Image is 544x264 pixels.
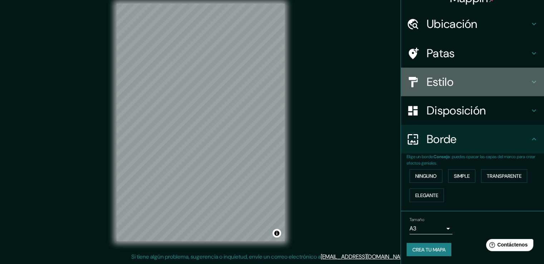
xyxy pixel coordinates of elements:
[410,189,444,202] button: Elegante
[454,173,470,179] font: Simple
[415,173,437,179] font: Ninguno
[407,154,433,160] font: Elige un borde.
[448,169,475,183] button: Simple
[321,253,409,260] a: [EMAIL_ADDRESS][DOMAIN_NAME]
[401,39,544,68] div: Patas
[427,103,486,118] font: Disposición
[433,154,450,160] font: Consejo
[415,192,438,199] font: Elegante
[412,246,446,253] font: Crea tu mapa
[407,154,535,166] font: : puedes opacar las capas del marco para crear efectos geniales.
[273,229,281,238] button: Activar o desactivar atribución
[481,169,527,183] button: Transparente
[401,10,544,38] div: Ubicación
[410,225,416,232] font: A3
[410,169,442,183] button: Ninguno
[401,68,544,96] div: Estilo
[401,125,544,153] div: Borde
[487,173,521,179] font: Transparente
[410,217,424,223] font: Tamaño
[427,16,477,31] font: Ubicación
[427,46,455,61] font: Patas
[407,243,451,256] button: Crea tu mapa
[410,223,452,234] div: A3
[427,74,454,89] font: Estilo
[117,4,285,241] canvas: Mapa
[427,132,457,147] font: Borde
[480,236,536,256] iframe: Lanzador de widgets de ayuda
[131,253,321,260] font: Si tiene algún problema, sugerencia o inquietud, envíe un correo electrónico a
[401,96,544,125] div: Disposición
